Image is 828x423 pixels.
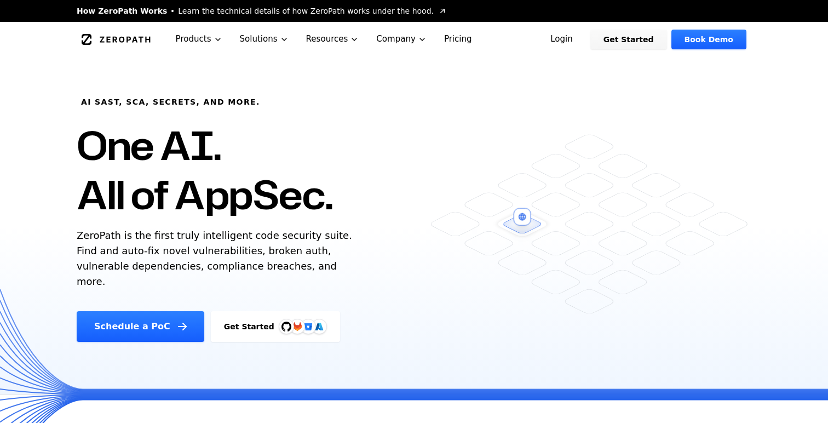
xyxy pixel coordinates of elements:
[178,5,434,16] span: Learn the technical details of how ZeroPath works under the hood.
[77,5,167,16] span: How ZeroPath Works
[64,22,764,56] nav: Global
[77,228,357,289] p: ZeroPath is the first truly intelligent code security suite. Find and auto-fix novel vulnerabilit...
[281,322,291,331] img: GitHub
[302,321,314,333] svg: Bitbucket
[81,96,260,107] h6: AI SAST, SCA, Secrets, and more.
[537,30,586,49] a: Login
[297,22,368,56] button: Resources
[77,121,332,219] h1: One AI. All of AppSec.
[77,5,447,16] a: How ZeroPath WorksLearn the technical details of how ZeroPath works under the hood.
[167,22,231,56] button: Products
[367,22,435,56] button: Company
[286,316,308,338] img: GitLab
[231,22,297,56] button: Solutions
[671,30,746,49] a: Book Demo
[77,311,204,342] a: Schedule a PoC
[590,30,667,49] a: Get Started
[315,322,324,331] img: Azure
[435,22,481,56] a: Pricing
[211,311,340,342] a: Get StartedGitHubGitLabAzure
